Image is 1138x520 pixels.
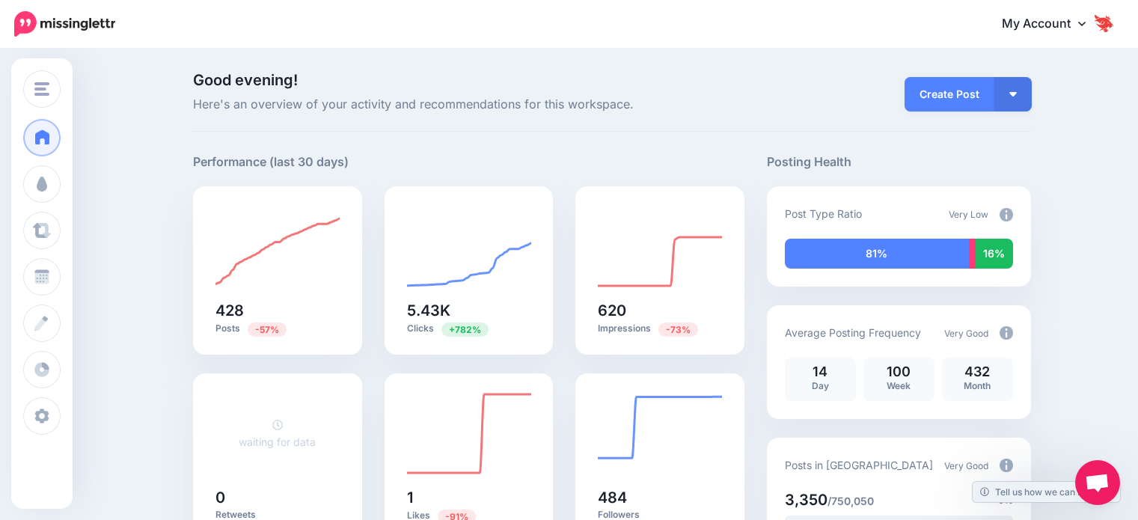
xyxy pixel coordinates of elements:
h5: 5.43K [407,303,531,318]
a: Tell us how we can improve [973,482,1120,502]
span: Very Good [944,328,988,339]
span: Previous period: 616 [441,322,489,337]
span: Week [887,380,911,391]
p: Clicks [407,322,531,336]
h5: 620 [598,303,722,318]
p: Post Type Ratio [785,205,862,222]
p: 100 [871,365,927,379]
img: info-circle-grey.png [1000,326,1013,340]
div: 3% of your posts in the last 30 days have been from Curated content [969,239,975,269]
span: /750,050 [828,495,874,507]
a: Open chat [1075,460,1120,505]
h5: 428 [215,303,340,318]
h5: Performance (last 30 days) [193,153,349,171]
div: 16% of your posts in the last 30 days were manually created (i.e. were not from Drip Campaigns or... [976,239,1013,269]
span: Very Low [949,209,988,220]
p: Posts [215,322,340,336]
p: Impressions [598,322,722,336]
div: 81% of your posts in the last 30 days have been from Drip Campaigns [785,239,970,269]
img: arrow-down-white.png [1009,92,1017,97]
a: waiting for data [239,418,316,448]
span: Day [812,380,829,391]
span: Very Good [944,460,988,471]
span: Previous period: 2.34K [658,322,698,337]
h5: 1 [407,490,531,505]
span: Month [964,380,991,391]
span: 3,350 [785,491,828,509]
span: Previous period: 986 [248,322,287,337]
a: Create Post [905,77,994,111]
img: menu.png [34,82,49,96]
img: info-circle-grey.png [1000,208,1013,221]
a: My Account [987,6,1116,43]
p: 14 [792,365,848,379]
span: Good evening! [193,71,298,89]
p: 432 [949,365,1006,379]
h5: 484 [598,490,722,505]
h5: Posting Health [767,153,1031,171]
p: Average Posting Frequency [785,324,921,341]
img: Missinglettr [14,11,115,37]
span: Here's an overview of your activity and recommendations for this workspace. [193,95,744,114]
p: Posts in [GEOGRAPHIC_DATA] [785,456,933,474]
h5: 0 [215,490,340,505]
img: info-circle-grey.png [1000,459,1013,472]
